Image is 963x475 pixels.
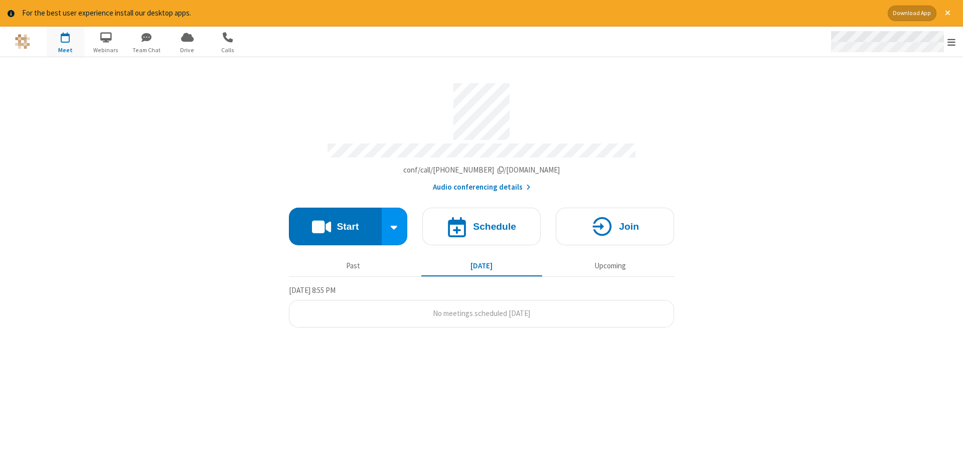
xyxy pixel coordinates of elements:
[22,8,880,19] div: For the best user experience install our desktop apps.
[619,222,639,231] h4: Join
[169,46,206,55] span: Drive
[4,27,41,57] button: Logo
[421,257,542,276] button: [DATE]
[289,208,382,245] button: Start
[128,46,166,55] span: Team Chat
[289,76,674,193] section: Account details
[556,208,674,245] button: Join
[422,208,541,245] button: Schedule
[87,46,125,55] span: Webinars
[403,165,560,176] button: Copy my meeting room linkCopy my meeting room link
[209,46,247,55] span: Calls
[403,165,560,175] span: Copy my meeting room link
[433,182,531,193] button: Audio conferencing details
[473,222,516,231] h4: Schedule
[293,257,414,276] button: Past
[47,46,84,55] span: Meet
[433,308,530,318] span: No meetings scheduled [DATE]
[15,34,30,49] img: QA Selenium DO NOT DELETE OR CHANGE
[822,27,963,57] div: Open menu
[337,222,359,231] h4: Start
[289,284,674,328] section: Today's Meetings
[888,6,936,21] button: Download App
[382,208,408,245] div: Start conference options
[289,285,336,295] span: [DATE] 8:55 PM
[940,6,955,21] button: Close alert
[550,257,671,276] button: Upcoming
